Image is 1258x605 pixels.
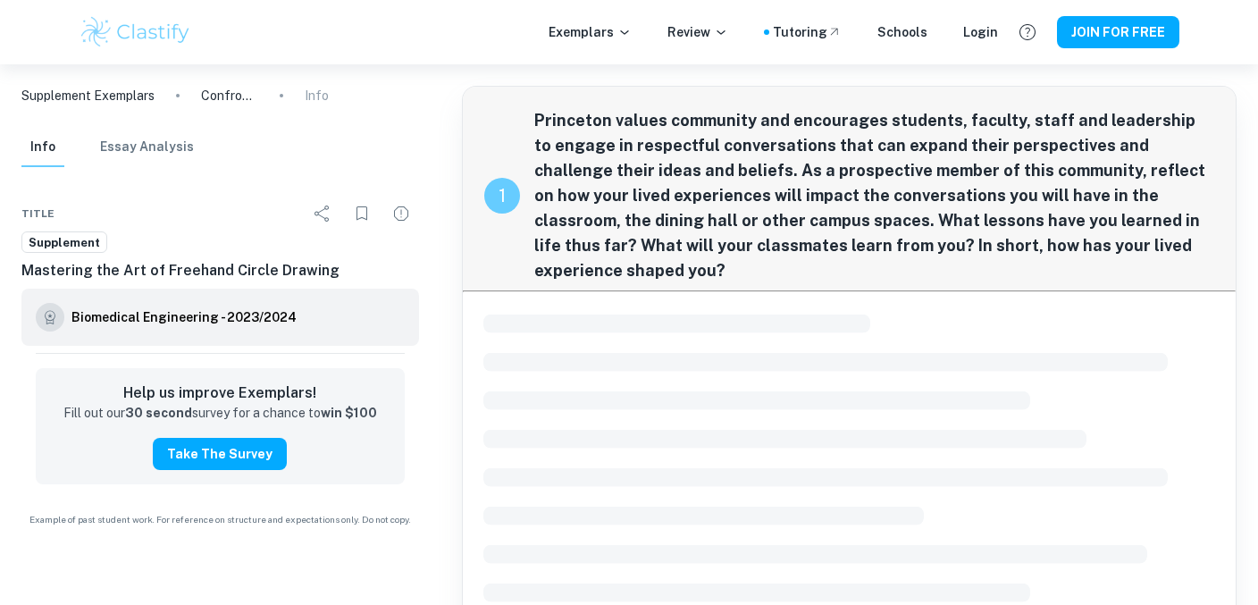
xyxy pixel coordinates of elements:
[321,406,377,420] strong: win $100
[383,196,419,231] div: Report issue
[21,86,155,105] a: Supplement Exemplars
[21,206,55,222] span: Title
[71,303,297,332] a: Biomedical Engineering - 2023/2024
[21,128,64,167] button: Info
[877,22,927,42] a: Schools
[534,108,1214,283] span: Princeton values community and encourages students, faculty, staff and leadership to engage in re...
[71,307,297,327] h6: Biomedical Engineering - 2023/2024
[667,22,728,42] p: Review
[305,86,329,105] p: Info
[21,513,419,526] span: Example of past student work. For reference on structure and expectations only. Do not copy.
[344,196,380,231] div: Bookmark
[549,22,632,42] p: Exemplars
[21,260,419,281] h6: Mastering the Art of Freehand Circle Drawing
[201,86,258,105] p: Confronting Misinformation: My Journey to Advocate for Truth
[50,382,390,404] h6: Help us improve Exemplars!
[305,196,340,231] div: Share
[100,128,194,167] button: Essay Analysis
[484,178,520,214] div: recipe
[1057,16,1179,48] button: JOIN FOR FREE
[21,231,107,254] a: Supplement
[63,404,377,424] p: Fill out our survey for a chance to
[22,234,106,252] span: Supplement
[963,22,998,42] a: Login
[125,406,192,420] strong: 30 second
[153,438,287,470] button: Take the Survey
[1012,17,1043,47] button: Help and Feedback
[773,22,842,42] a: Tutoring
[79,14,192,50] img: Clastify logo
